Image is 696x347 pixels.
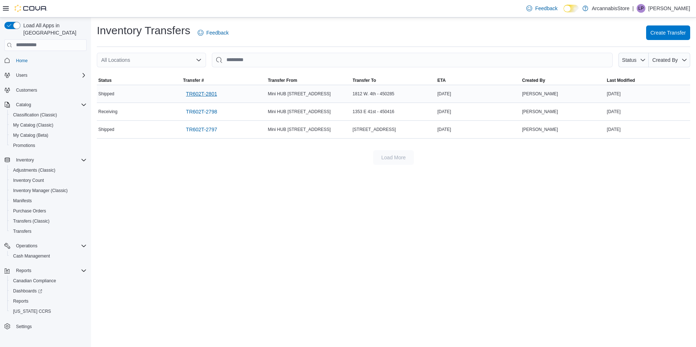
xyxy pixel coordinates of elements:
[97,23,190,38] h1: Inventory Transfers
[16,268,31,274] span: Reports
[13,266,34,275] button: Reports
[7,206,90,216] button: Purchase Orders
[605,125,690,134] div: [DATE]
[7,251,90,261] button: Cash Management
[7,165,90,175] button: Adjustments (Classic)
[622,57,637,63] span: Status
[13,156,37,164] button: Inventory
[183,77,204,83] span: Transfer #
[436,125,521,134] div: [DATE]
[268,77,297,83] span: Transfer From
[16,58,28,64] span: Home
[13,322,87,331] span: Settings
[521,76,605,85] button: Created By
[266,76,351,85] button: Transfer From
[186,90,217,97] span: TR602T-2801
[605,76,690,85] button: Last Modified
[13,188,68,194] span: Inventory Manager (Classic)
[10,227,34,236] a: Transfers
[10,121,56,129] a: My Catalog (Classic)
[646,25,690,40] button: Create Transfer
[607,77,635,83] span: Last Modified
[523,1,560,16] a: Feedback
[535,5,557,12] span: Feedback
[1,155,90,165] button: Inventory
[437,77,446,83] span: ETA
[10,252,53,260] a: Cash Management
[373,150,414,165] button: Load More
[1,100,90,110] button: Catalog
[1,266,90,276] button: Reports
[1,241,90,251] button: Operations
[13,242,40,250] button: Operations
[183,122,220,137] a: TR602T-2797
[7,120,90,130] button: My Catalog (Classic)
[605,107,690,116] div: [DATE]
[13,278,56,284] span: Canadian Compliance
[7,196,90,206] button: Manifests
[13,100,34,109] button: Catalog
[637,4,645,13] div: Luke Periccos
[7,175,90,186] button: Inventory Count
[648,4,690,13] p: [PERSON_NAME]
[10,166,87,175] span: Adjustments (Classic)
[10,186,71,195] a: Inventory Manager (Classic)
[97,76,182,85] button: Status
[98,109,118,115] span: Receiving
[353,77,376,83] span: Transfer To
[15,5,47,12] img: Cova
[7,226,90,236] button: Transfers
[7,306,90,316] button: [US_STATE] CCRS
[10,307,54,316] a: [US_STATE] CCRS
[10,276,59,285] a: Canadian Compliance
[186,108,217,115] span: TR602T-2798
[16,72,27,78] span: Users
[10,207,87,215] span: Purchase Orders
[563,5,579,12] input: Dark Mode
[7,130,90,140] button: My Catalog (Beta)
[652,57,678,63] span: Created By
[13,218,50,224] span: Transfers (Classic)
[186,126,217,133] span: TR602T-2797
[10,111,60,119] a: Classification (Classic)
[592,4,630,13] p: ArcannabisStore
[10,287,45,295] a: Dashboards
[13,156,87,164] span: Inventory
[7,186,90,196] button: Inventory Manager (Classic)
[522,127,558,132] span: [PERSON_NAME]
[522,91,558,97] span: [PERSON_NAME]
[98,91,114,97] span: Shipped
[1,85,90,95] button: Customers
[13,242,87,250] span: Operations
[7,276,90,286] button: Canadian Compliance
[183,104,220,119] a: TR602T-2798
[353,127,396,132] span: [STREET_ADDRESS]
[436,107,521,116] div: [DATE]
[10,276,87,285] span: Canadian Compliance
[1,70,90,80] button: Users
[10,166,58,175] a: Adjustments (Classic)
[522,109,558,115] span: [PERSON_NAME]
[98,77,112,83] span: Status
[1,321,90,331] button: Settings
[13,112,57,118] span: Classification (Classic)
[650,29,686,36] span: Create Transfer
[13,322,35,331] a: Settings
[10,131,87,140] span: My Catalog (Beta)
[268,91,331,97] span: Mini HUB [STREET_ADDRESS]
[1,55,90,66] button: Home
[10,217,52,226] a: Transfers (Classic)
[381,154,406,161] span: Load More
[268,127,331,132] span: Mini HUB [STREET_ADDRESS]
[16,157,34,163] span: Inventory
[268,109,331,115] span: Mini HUB [STREET_ADDRESS]
[13,208,46,214] span: Purchase Orders
[98,127,114,132] span: Shipped
[212,53,613,67] input: This is a search bar. After typing your query, hit enter to filter the results lower in the page.
[10,207,49,215] a: Purchase Orders
[10,141,87,150] span: Promotions
[10,287,87,295] span: Dashboards
[353,91,395,97] span: 1812 W. 4th - 450285
[13,308,51,314] span: [US_STATE] CCRS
